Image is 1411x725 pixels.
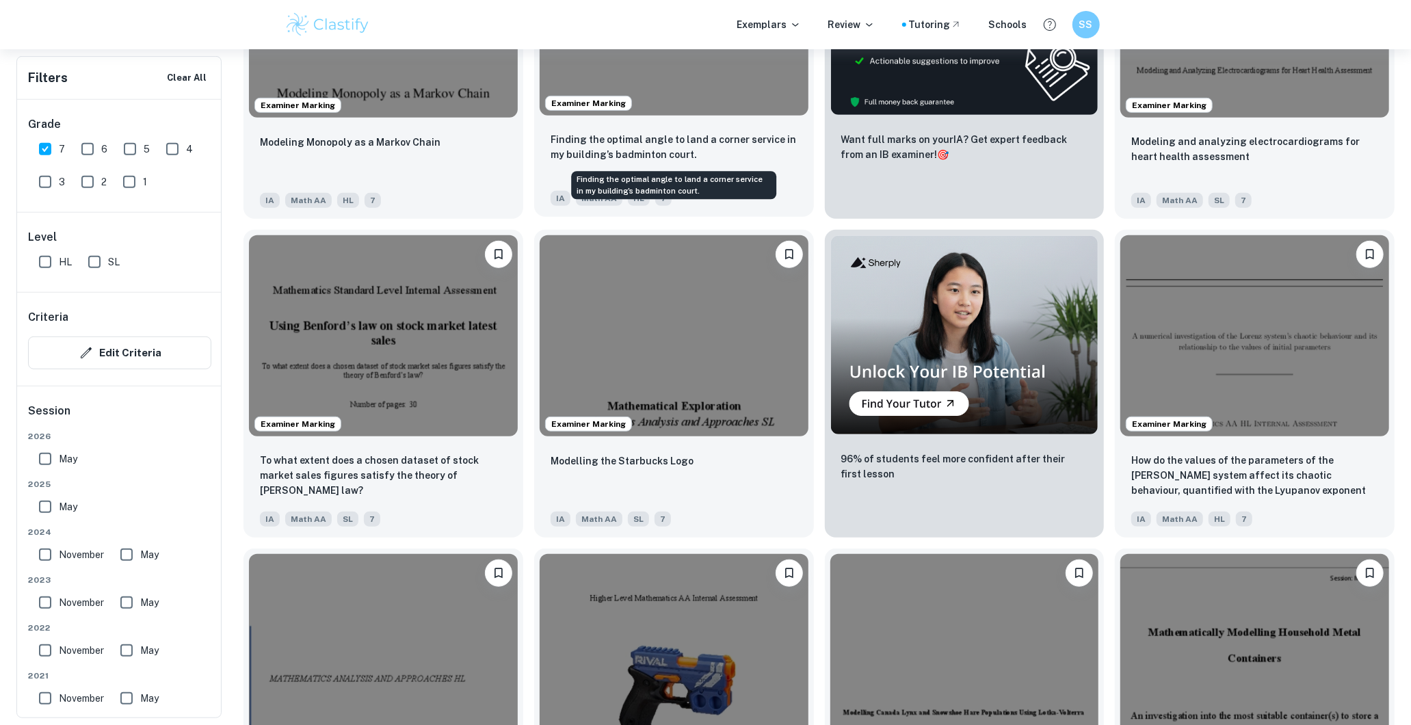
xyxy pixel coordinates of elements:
[163,68,210,88] button: Clear All
[828,17,875,32] p: Review
[140,595,159,610] span: May
[260,512,280,527] span: IA
[551,132,797,162] p: Finding the optimal angle to land a corner service in my building’s badminton court.
[59,254,72,269] span: HL
[1078,17,1094,32] h6: SS
[551,512,570,527] span: IA
[1157,193,1203,208] span: Math AA
[909,17,962,32] a: Tutoring
[101,174,107,189] span: 2
[108,254,120,269] span: SL
[28,478,211,490] span: 2025
[830,235,1099,435] img: Thumbnail
[101,142,107,157] span: 6
[540,235,808,437] img: Math AA IA example thumbnail: Modelling the Starbucks Logo
[938,149,949,160] span: 🎯
[364,512,380,527] span: 7
[1066,559,1093,587] button: Bookmark
[28,574,211,586] span: 2023
[1131,453,1378,498] p: How do the values of the parameters of the Lorenz system affect its chaotic behaviour, quantified...
[1072,11,1100,38] button: SS
[776,559,803,587] button: Bookmark
[841,132,1088,162] p: Want full marks on your IA ? Get expert feedback from an IB examiner!
[260,453,507,498] p: To what extent does a chosen dataset of stock market sales figures satisfy the theory of Benford’...
[249,235,518,437] img: Math AA IA example thumbnail: To what extent does a chosen dataset of
[28,337,211,369] button: Edit Criteria
[365,193,381,208] span: 7
[1209,512,1230,527] span: HL
[59,547,104,562] span: November
[551,191,570,206] span: IA
[1038,13,1061,36] button: Help and Feedback
[737,17,801,32] p: Exemplars
[255,418,341,430] span: Examiner Marking
[576,512,622,527] span: Math AA
[28,229,211,246] h6: Level
[1115,230,1395,538] a: Examiner MarkingBookmarkHow do the values of the parameters of the Lorenz system affect its chaot...
[59,643,104,658] span: November
[485,241,512,268] button: Bookmark
[285,193,332,208] span: Math AA
[1209,193,1230,208] span: SL
[260,135,440,150] p: Modeling Monopoly as a Markov Chain
[285,512,332,527] span: Math AA
[337,193,359,208] span: HL
[28,430,211,443] span: 2026
[144,142,150,157] span: 5
[1126,99,1212,111] span: Examiner Marking
[841,451,1088,482] p: 96% of students feel more confident after their first lesson
[59,142,65,157] span: 7
[1235,193,1252,208] span: 7
[28,309,68,326] h6: Criteria
[28,116,211,133] h6: Grade
[59,595,104,610] span: November
[546,418,631,430] span: Examiner Marking
[1356,559,1384,587] button: Bookmark
[59,174,65,189] span: 3
[140,691,159,706] span: May
[655,512,671,527] span: 7
[628,512,649,527] span: SL
[140,643,159,658] span: May
[260,193,280,208] span: IA
[1126,418,1212,430] span: Examiner Marking
[989,17,1027,32] a: Schools
[28,622,211,634] span: 2022
[59,691,104,706] span: November
[186,142,193,157] span: 4
[1356,241,1384,268] button: Bookmark
[143,174,147,189] span: 1
[1120,235,1389,437] img: Math AA IA example thumbnail: How do the values of the parameters of t
[485,559,512,587] button: Bookmark
[28,403,211,430] h6: Session
[28,68,68,88] h6: Filters
[546,97,631,109] span: Examiner Marking
[285,11,371,38] img: Clastify logo
[1131,512,1151,527] span: IA
[571,171,776,199] div: Finding the optimal angle to land a corner service in my building’s badminton court.
[1131,193,1151,208] span: IA
[59,451,77,466] span: May
[243,230,523,538] a: Examiner MarkingBookmarkTo what extent does a chosen dataset of stock market sales figures satisf...
[1157,512,1203,527] span: Math AA
[776,241,803,268] button: Bookmark
[28,526,211,538] span: 2024
[551,453,694,469] p: Modelling the Starbucks Logo
[255,99,341,111] span: Examiner Marking
[337,512,358,527] span: SL
[28,670,211,682] span: 2021
[825,230,1105,538] a: Thumbnail96% of students feel more confident after their first lesson
[534,230,814,538] a: Examiner MarkingBookmarkModelling the Starbucks LogoIAMath AASL7
[1236,512,1252,527] span: 7
[140,547,159,562] span: May
[59,499,77,514] span: May
[1131,134,1378,164] p: Modeling and analyzing electrocardiograms for heart health assessment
